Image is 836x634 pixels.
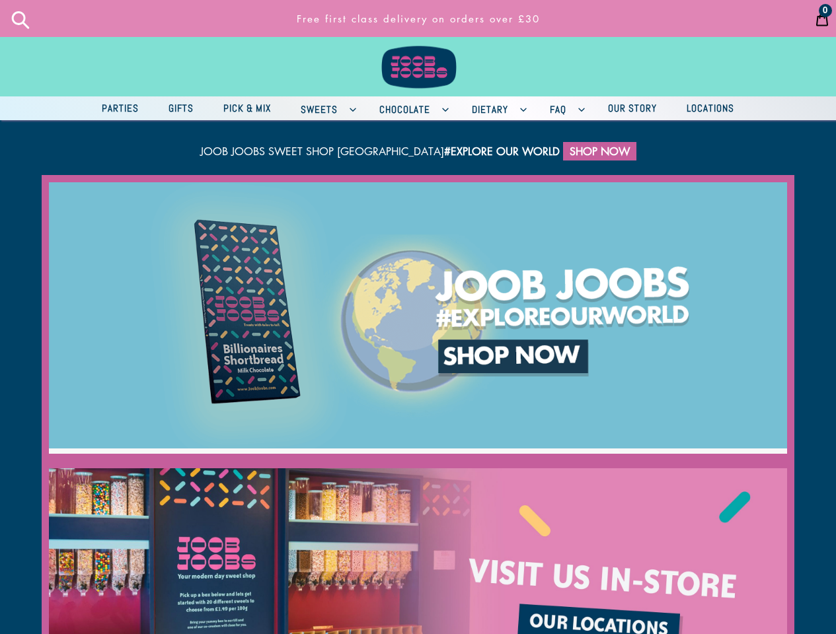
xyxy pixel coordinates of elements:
[89,99,152,118] a: Parties
[366,96,455,120] button: Chocolate
[459,96,533,120] button: Dietary
[49,182,787,449] img: shop-joobjoobs_5000x5000_v-1614400675.png
[673,99,747,118] a: Locations
[154,6,683,32] a: Free first class delivery on orders over £30
[162,100,200,116] span: Gifts
[537,96,591,120] button: FAQ
[210,99,284,118] a: Pick & Mix
[823,6,828,15] span: 0
[543,101,573,118] span: FAQ
[373,101,437,118] span: Chocolate
[680,100,741,116] span: Locations
[95,100,145,116] span: Parties
[465,101,515,118] span: Dietary
[444,144,560,158] strong: #explore our world
[294,101,344,118] span: Sweets
[808,2,836,35] a: 0
[601,100,664,116] span: Our Story
[217,100,278,116] span: Pick & Mix
[159,6,677,32] p: Free first class delivery on orders over £30
[595,99,670,118] a: Our Story
[155,99,207,118] a: Gifts
[563,142,636,160] a: Shop Now
[287,96,363,120] button: Sweets
[372,7,465,91] img: Joob Joobs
